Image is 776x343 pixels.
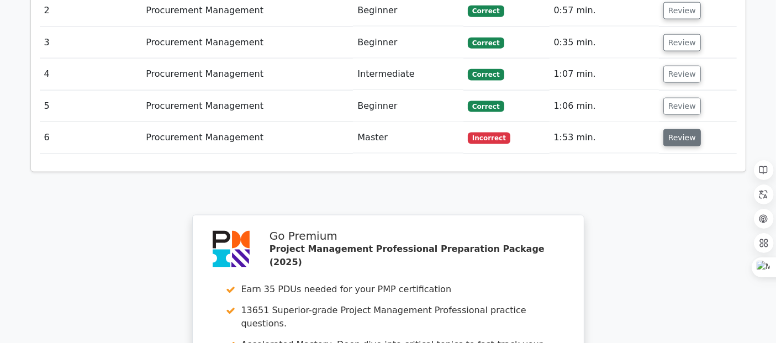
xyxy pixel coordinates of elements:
[353,59,463,90] td: Intermediate
[468,6,504,17] span: Correct
[353,27,463,59] td: Beginner
[663,129,701,146] button: Review
[40,27,142,59] td: 3
[663,66,701,83] button: Review
[141,59,353,90] td: Procurement Management
[141,91,353,122] td: Procurement Management
[663,34,701,51] button: Review
[663,98,701,115] button: Review
[468,38,504,49] span: Correct
[468,133,510,144] span: Incorrect
[550,122,659,154] td: 1:53 min.
[550,59,659,90] td: 1:07 min.
[40,91,142,122] td: 5
[550,27,659,59] td: 0:35 min.
[40,122,142,154] td: 6
[353,91,463,122] td: Beginner
[141,122,353,154] td: Procurement Management
[353,122,463,154] td: Master
[141,27,353,59] td: Procurement Management
[468,101,504,112] span: Correct
[468,69,504,80] span: Correct
[663,2,701,19] button: Review
[550,91,659,122] td: 1:06 min.
[40,59,142,90] td: 4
